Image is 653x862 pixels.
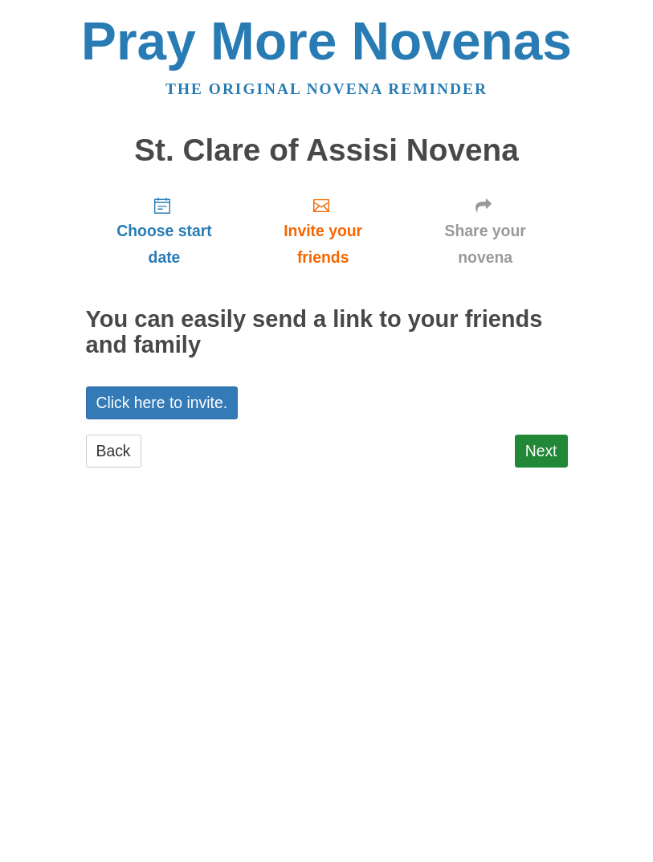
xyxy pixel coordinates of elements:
span: Share your novena [419,218,552,271]
a: Pray More Novenas [81,11,572,71]
h1: St. Clare of Assisi Novena [86,133,568,168]
h2: You can easily send a link to your friends and family [86,307,568,358]
span: Invite your friends [259,218,386,271]
a: The original novena reminder [165,80,488,97]
a: Invite your friends [243,183,402,279]
a: Share your novena [403,183,568,279]
a: Next [515,435,568,468]
a: Back [86,435,141,468]
a: Click here to invite. [86,386,239,419]
span: Choose start date [102,218,227,271]
a: Choose start date [86,183,243,279]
